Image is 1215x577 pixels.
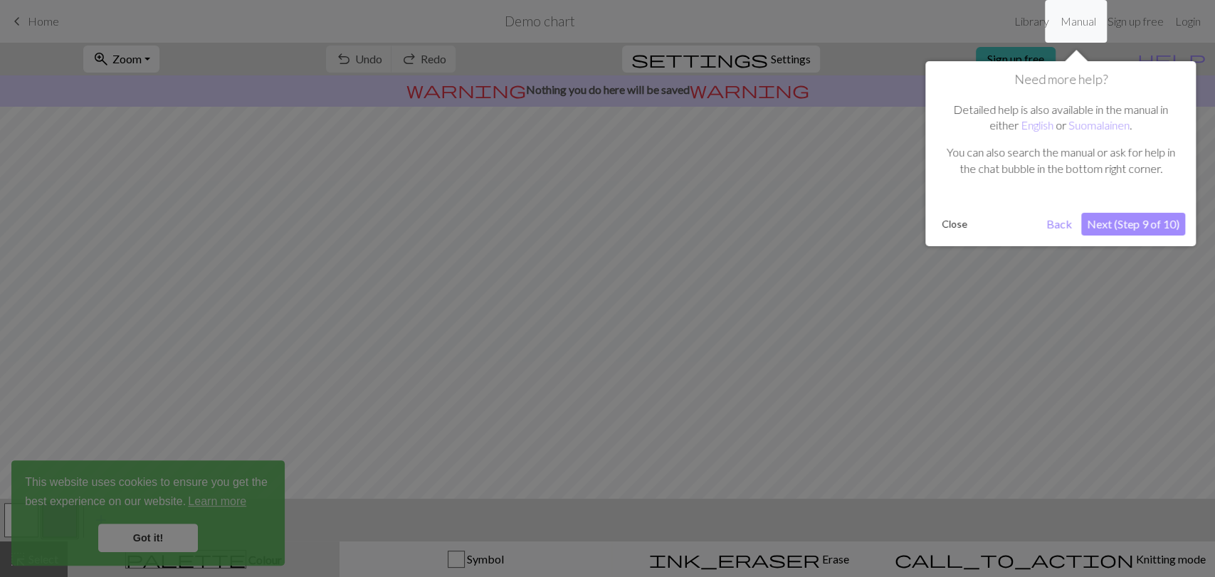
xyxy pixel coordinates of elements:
[1068,118,1130,132] a: Suomalainen
[1041,213,1078,235] button: Back
[936,72,1185,88] h1: Need more help?
[925,61,1196,246] div: Need more help?
[943,144,1178,176] p: You can also search the manual or ask for help in the chat bubble in the bottom right corner.
[1081,213,1185,235] button: Next (Step 9 of 10)
[936,213,973,235] button: Close
[943,102,1178,134] p: Detailed help is also available in the manual in either or .
[1021,118,1053,132] a: English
